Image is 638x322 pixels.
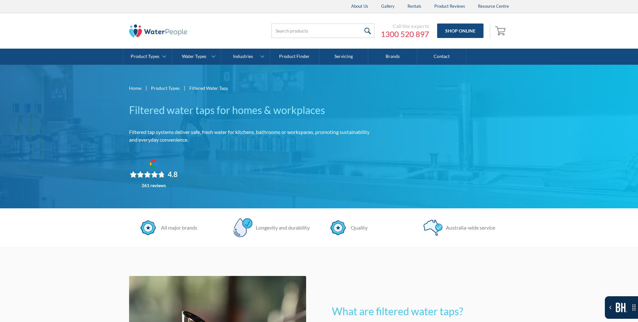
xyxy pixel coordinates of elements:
[129,85,141,91] a: Home
[129,128,376,144] p: Filtered tap systems deliver safe, fresh water for kitchens, bathrooms or workspaces, promoting s...
[182,54,206,59] div: Water Types
[129,24,187,37] img: The Water People
[221,49,270,65] a: Industries
[123,49,172,65] a: Product Types
[158,224,197,232] div: All major brands
[233,54,253,59] div: Industries
[131,54,159,59] div: Product Types
[271,24,374,38] input: Search products
[172,49,220,65] a: Water Types
[183,84,186,92] div: |
[189,85,228,91] div: Filtered Water Taps
[381,23,429,29] div: Call the experts
[168,170,178,179] div: 4.8
[493,23,509,39] a: Open empty cart
[319,49,368,65] a: Servicing
[129,102,376,118] h1: Filtered water taps for homes & workplaces
[495,25,507,36] img: shopping cart
[368,49,417,65] a: Brands
[332,304,509,319] h2: What are filtered water taps?
[142,183,166,188] div: 261 reviews
[253,224,310,232] div: Longevity and durability
[270,49,319,65] a: Product Finder
[151,85,180,91] a: Product Types
[348,224,368,232] div: Quality
[145,84,148,92] div: |
[381,29,429,39] a: 1300 520 897
[130,170,178,179] div: Rating: 4.8 out of 5
[437,24,483,38] a: Shop Online
[417,49,466,65] a: Contact
[443,224,495,232] div: Australia-wide service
